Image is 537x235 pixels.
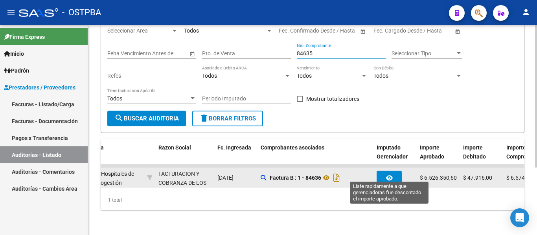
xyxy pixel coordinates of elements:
[4,83,75,92] span: Prestadores / Proveedores
[261,144,324,151] span: Comprobantes asociados
[373,139,417,174] datatable-header-cell: Imputado Gerenciador
[107,27,171,34] span: Seleccionar Area
[453,27,462,35] button: Open calendar
[373,27,402,34] input: Fecha inicio
[420,175,457,181] span: $ 6.526.350,60
[107,95,122,102] span: Todos
[409,27,447,34] input: Fecha fin
[306,94,359,104] span: Mostrar totalizadores
[184,27,199,34] span: Todos
[257,139,373,174] datatable-header-cell: Comprobantes asociados
[114,115,179,122] span: Buscar Auditoria
[4,33,45,41] span: Firma Express
[217,175,234,181] span: [DATE]
[188,49,196,58] button: Open calendar
[460,139,503,174] datatable-header-cell: Importe Debitado
[6,7,16,17] mat-icon: menu
[217,144,251,151] span: Fc. Ingresada
[4,49,24,58] span: Inicio
[510,208,529,227] div: Open Intercom Messenger
[279,27,307,34] input: Fecha inicio
[331,171,342,184] i: Descargar documento
[297,73,312,79] span: Todos
[314,27,353,34] input: Fecha fin
[199,113,209,123] mat-icon: delete
[192,111,263,126] button: Borrar Filtros
[417,139,460,174] datatable-header-cell: Importe Aprobado
[420,144,444,160] span: Importe Aprobado
[101,190,524,210] div: 1 total
[463,144,486,160] span: Importe Debitado
[158,169,211,205] div: FACTURACION Y COBRANZA DE LOS EFECTORES PUBLICOS S.E.
[158,144,191,151] span: Razon Social
[214,139,257,174] datatable-header-cell: Fc. Ingresada
[92,171,134,186] span: Hospitales de Autogestión
[521,7,531,17] mat-icon: person
[89,139,144,174] datatable-header-cell: Area
[392,50,455,57] span: Seleccionar Tipo
[107,111,186,126] button: Buscar Auditoria
[62,4,101,21] span: - OSTPBA
[4,66,29,75] span: Padrón
[463,175,492,181] span: $ 47.916,00
[155,139,214,174] datatable-header-cell: Razon Social
[199,115,256,122] span: Borrar Filtros
[270,175,321,181] strong: Factura B : 1 - 84636
[202,73,217,79] span: Todos
[373,73,388,79] span: Todos
[114,113,124,123] mat-icon: search
[359,27,367,35] button: Open calendar
[158,169,211,186] div: - 30715497456
[377,144,408,160] span: Imputado Gerenciador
